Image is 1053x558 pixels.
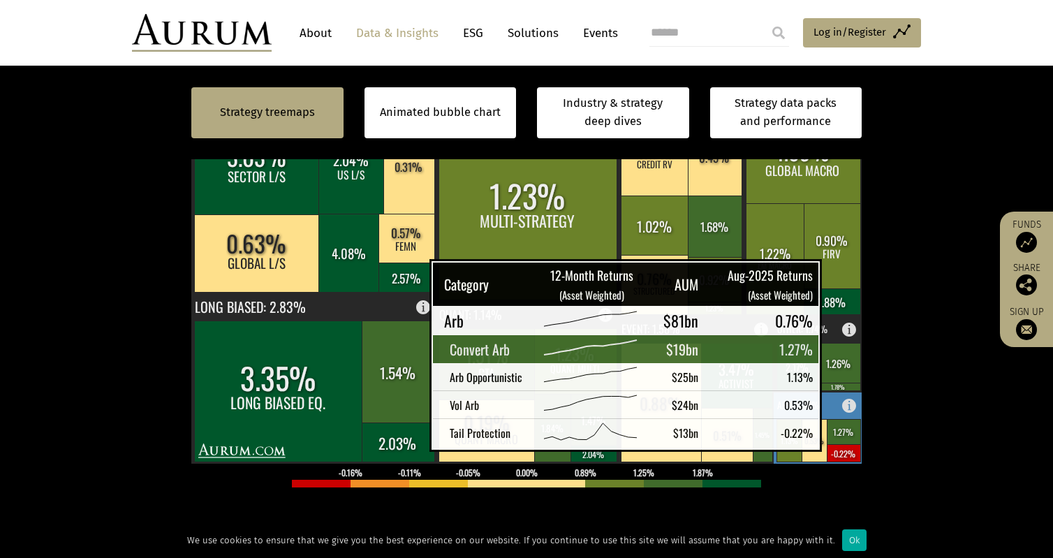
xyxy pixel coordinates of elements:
a: Solutions [501,20,566,46]
a: Strategy data packs and performance [710,87,862,138]
a: Events [576,20,618,46]
img: Access Funds [1016,232,1037,253]
a: Strategy treemaps [220,103,315,122]
input: Submit [765,19,793,47]
a: About [293,20,339,46]
div: Ok [842,529,867,551]
img: Share this post [1016,274,1037,295]
img: Aurum [132,14,272,52]
a: Log in/Register [803,18,921,47]
div: Share [1007,263,1046,295]
img: Sign up to our newsletter [1016,319,1037,340]
span: Log in/Register [813,24,886,41]
a: Funds [1007,219,1046,253]
a: Sign up [1007,306,1046,340]
h5: Reporting indicator of eligible funds having reported (as at [DATE]). By fund assets (Aug): . By ... [191,520,862,557]
a: ESG [456,20,490,46]
a: Industry & strategy deep dives [537,87,689,138]
a: Data & Insights [349,20,445,46]
a: Animated bubble chart [380,103,501,122]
